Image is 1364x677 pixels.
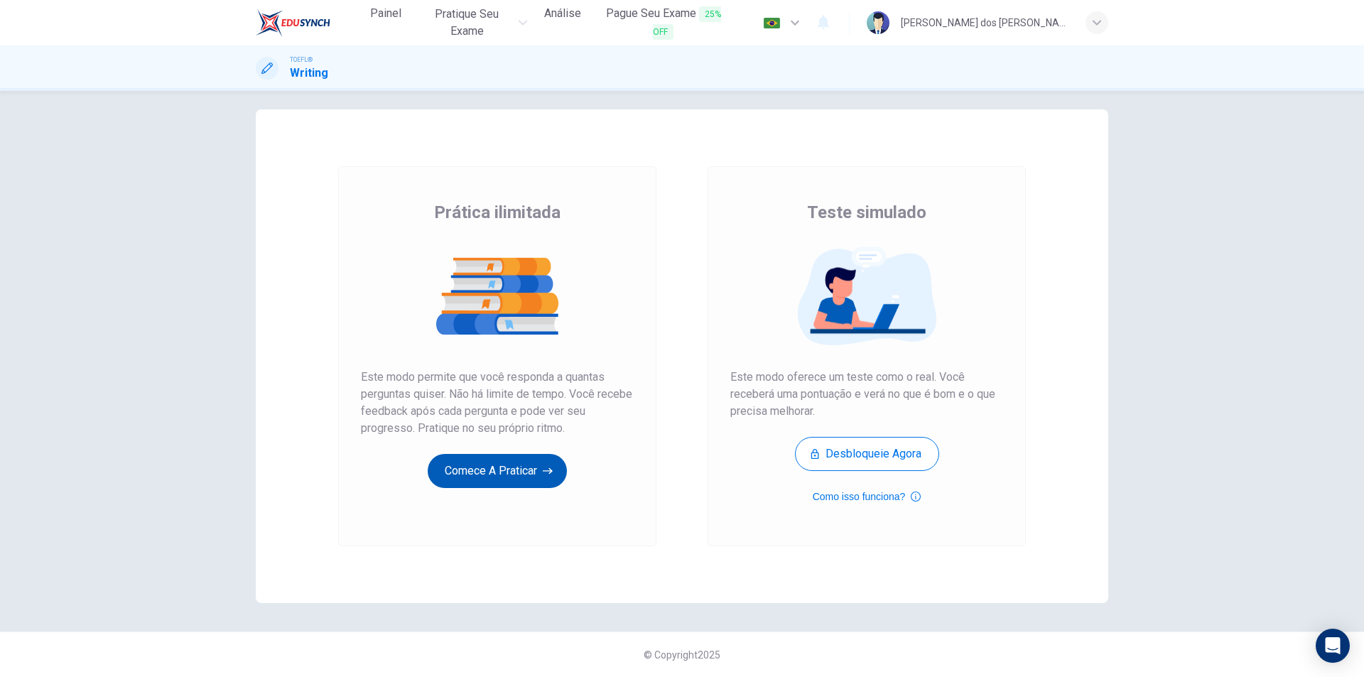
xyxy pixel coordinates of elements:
img: EduSynch logo [256,9,330,37]
span: Prática ilimitada [434,201,561,224]
span: Teste simulado [807,201,926,224]
span: © Copyright 2025 [644,649,720,661]
img: pt [763,18,781,28]
button: Como isso funciona? [813,488,921,505]
span: Pratique seu exame [420,6,514,40]
div: Open Intercom Messenger [1316,629,1350,663]
span: Painel [370,5,401,22]
button: Pague Seu Exame25% OFF [592,1,735,45]
button: Comece a praticar [428,454,567,488]
span: TOEFL® [290,55,313,65]
span: Este modo permite que você responda a quantas perguntas quiser. Não há limite de tempo. Você rece... [361,369,634,437]
span: Este modo oferece um teste como o real. Você receberá uma pontuação e verá no que é bom e o que p... [730,369,1003,420]
button: Análise [538,1,587,26]
button: Painel [363,1,408,26]
button: Pratique seu exame [414,1,533,44]
span: Análise [544,5,581,22]
button: Desbloqueie agora [795,437,939,471]
span: Pague Seu Exame [598,5,729,40]
div: [PERSON_NAME] dos [PERSON_NAME] [901,14,1068,31]
h1: Writing [290,65,328,82]
a: Painel [363,1,408,45]
img: Profile picture [867,11,889,34]
a: EduSynch logo [256,9,363,37]
a: Análise [538,1,587,45]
